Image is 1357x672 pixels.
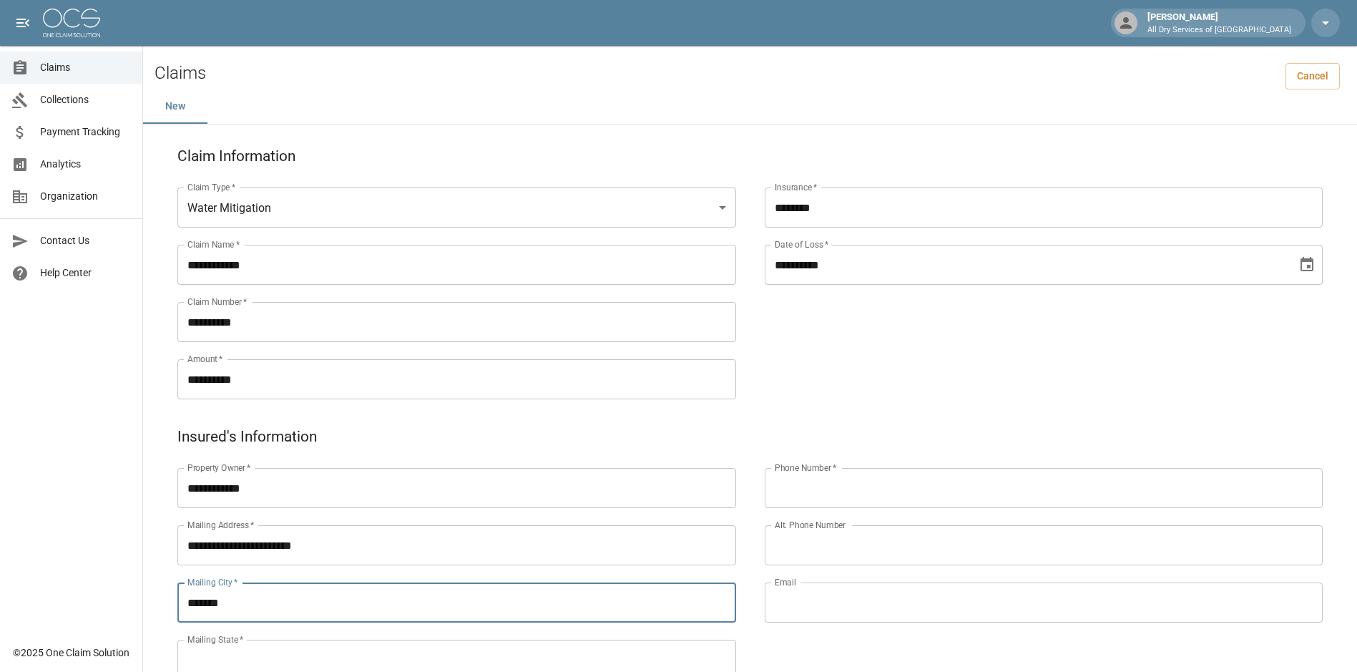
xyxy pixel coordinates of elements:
label: Insurance [775,181,817,193]
div: [PERSON_NAME] [1142,10,1297,36]
label: Date of Loss [775,238,828,250]
label: Claim Name [187,238,240,250]
label: Phone Number [775,462,836,474]
label: Mailing Address [187,519,254,531]
label: Amount [187,353,223,365]
label: Email [775,576,796,588]
label: Alt. Phone Number [775,519,846,531]
button: New [143,89,207,124]
button: Choose date, selected date is Aug 25, 2025 [1293,250,1321,279]
span: Analytics [40,157,131,172]
span: Organization [40,189,131,204]
div: dynamic tabs [143,89,1357,124]
button: open drawer [9,9,37,37]
p: All Dry Services of [GEOGRAPHIC_DATA] [1147,24,1291,36]
label: Claim Type [187,181,235,193]
div: © 2025 One Claim Solution [13,646,129,660]
span: Help Center [40,266,131,281]
span: Claims [40,60,131,75]
label: Claim Number [187,296,247,308]
h2: Claims [155,63,206,84]
a: Cancel [1285,63,1340,89]
div: Water Mitigation [177,188,736,228]
label: Property Owner [187,462,251,474]
span: Payment Tracking [40,125,131,140]
label: Mailing City [187,576,238,588]
span: Collections [40,92,131,107]
img: ocs-logo-white-transparent.png [43,9,100,37]
label: Mailing State [187,633,243,646]
span: Contact Us [40,233,131,248]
